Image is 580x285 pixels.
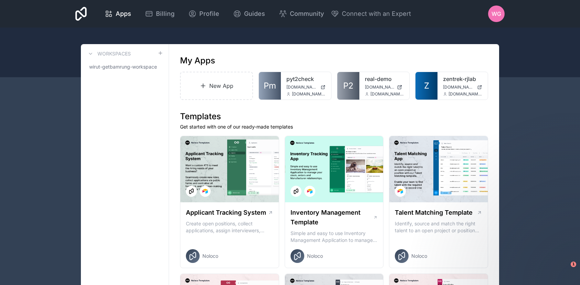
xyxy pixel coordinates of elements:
iframe: Intercom live chat [557,262,573,278]
a: [DOMAIN_NAME] [286,84,326,90]
h3: Workspaces [97,50,131,57]
a: Community [273,6,329,21]
h1: Templates [180,111,488,122]
span: 1 [571,262,576,267]
a: Guides [228,6,271,21]
span: [DOMAIN_NAME] [365,84,394,90]
a: real-demo [365,75,404,83]
span: Profile [199,9,219,19]
span: wirut-getbamrung-workspace [89,63,157,70]
span: Billing [156,9,175,19]
a: Billing [139,6,180,21]
a: Workspaces [86,50,131,58]
a: zentrek-rjlab [443,75,482,83]
h1: My Apps [180,55,215,66]
span: [DOMAIN_NAME][EMAIL_ADDRESS][DOMAIN_NAME] [449,91,482,97]
span: [DOMAIN_NAME][EMAIL_ADDRESS][DOMAIN_NAME] [292,91,326,97]
a: pyt2check [286,75,326,83]
h1: Inventory Management Template [291,208,373,227]
h1: Talent Matching Template [395,208,473,217]
a: P2 [337,72,359,100]
button: Connect with an Expert [331,9,411,19]
p: Identify, source and match the right talent to an open project or position with our Talent Matchi... [395,220,482,234]
span: [DOMAIN_NAME] [443,84,474,90]
span: P2 [343,80,354,91]
p: Simple and easy to use Inventory Management Application to manage your stock, orders and Manufact... [291,230,378,244]
p: Get started with one of our ready-made templates [180,123,488,130]
span: [DOMAIN_NAME] [286,84,318,90]
span: [DOMAIN_NAME][EMAIL_ADDRESS][DOMAIN_NAME] [370,91,404,97]
a: New App [180,72,253,100]
a: [DOMAIN_NAME] [365,84,404,90]
span: Z [424,80,429,91]
a: Pm [259,72,281,100]
span: Apps [116,9,131,19]
a: Apps [99,6,137,21]
h1: Applicant Tracking System [186,208,266,217]
span: Pm [264,80,276,91]
span: Noloco [307,253,323,259]
span: WG [492,10,501,18]
a: Z [415,72,437,100]
p: Create open positions, collect applications, assign interviewers, centralise candidate feedback a... [186,220,273,234]
span: Community [290,9,324,19]
img: Airtable Logo [307,189,313,194]
a: Profile [183,6,225,21]
img: Airtable Logo [202,189,208,194]
a: [DOMAIN_NAME] [443,84,482,90]
span: Guides [244,9,265,19]
img: Airtable Logo [398,189,403,194]
span: Noloco [202,253,218,259]
span: Noloco [411,253,427,259]
span: Connect with an Expert [342,9,411,19]
a: wirut-getbamrung-workspace [86,61,163,73]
